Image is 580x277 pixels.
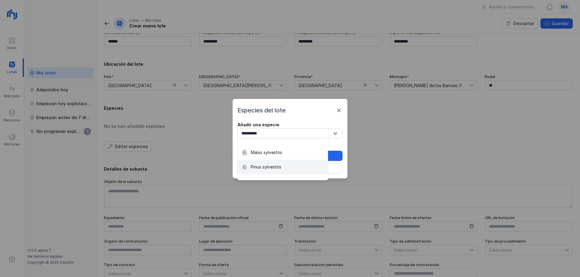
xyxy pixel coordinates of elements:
[237,142,328,178] ul: Option List
[237,122,343,128] div: Añadir una especie
[237,160,328,174] li: [object Object]
[251,150,282,156] div: Malus sylvestris
[237,106,343,115] div: Especies del lote
[237,145,328,160] li: [object Object]
[251,164,281,170] div: Pinus sylvestris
